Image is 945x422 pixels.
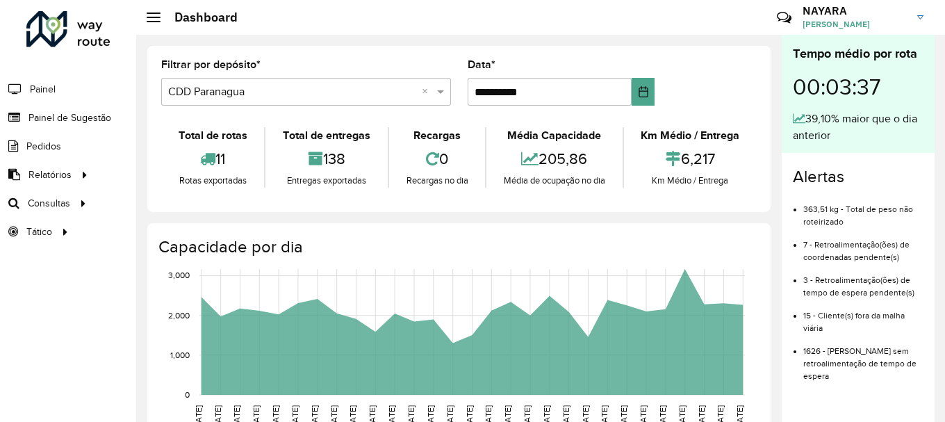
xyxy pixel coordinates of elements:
h3: NAYARA [803,4,907,17]
h4: Alertas [793,167,923,187]
div: Tempo médio por rota [793,44,923,63]
text: 2,000 [168,311,190,320]
span: [PERSON_NAME] [803,18,907,31]
div: 138 [269,144,384,174]
h2: Dashboard [161,10,238,25]
div: Entregas exportadas [269,174,384,188]
div: 11 [165,144,261,174]
div: Rotas exportadas [165,174,261,188]
div: 00:03:37 [793,63,923,111]
span: Painel de Sugestão [28,111,111,125]
text: 1,000 [170,350,190,359]
span: Painel [30,82,56,97]
text: 3,000 [168,271,190,280]
div: 39,10% maior que o dia anterior [793,111,923,144]
div: 6,217 [627,144,753,174]
div: Km Médio / Entrega [627,127,753,144]
div: Média Capacidade [490,127,618,144]
div: Total de rotas [165,127,261,144]
li: 7 - Retroalimentação(ões) de coordenadas pendente(s) [803,228,923,263]
a: Contato Rápido [769,3,799,33]
div: Total de entregas [269,127,384,144]
div: Km Médio / Entrega [627,174,753,188]
div: Média de ocupação no dia [490,174,618,188]
li: 3 - Retroalimentação(ões) de tempo de espera pendente(s) [803,263,923,299]
span: Relatórios [28,168,72,182]
button: Choose Date [632,78,655,106]
span: Clear all [422,83,434,100]
li: 1626 - [PERSON_NAME] sem retroalimentação de tempo de espera [803,334,923,382]
text: 0 [185,390,190,399]
span: Tático [26,225,52,239]
div: 205,86 [490,144,618,174]
span: Pedidos [26,139,61,154]
label: Filtrar por depósito [161,56,261,73]
h4: Capacidade por dia [158,237,757,257]
label: Data [468,56,495,73]
li: 15 - Cliente(s) fora da malha viária [803,299,923,334]
div: 0 [393,144,482,174]
span: Consultas [28,196,70,211]
div: Recargas [393,127,482,144]
li: 363,51 kg - Total de peso não roteirizado [803,193,923,228]
div: Recargas no dia [393,174,482,188]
